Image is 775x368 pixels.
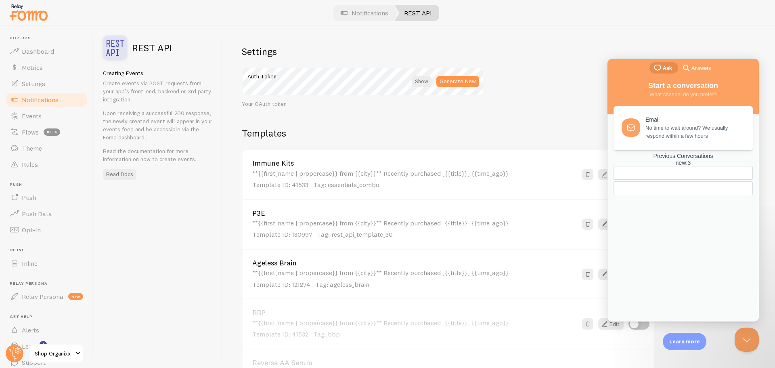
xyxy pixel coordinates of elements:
label: Auth Token [242,67,484,81]
div: **{{first_name | propercase}} from {{city}}** Recently purchased _{{title}}_ {{time_ago}} [252,269,577,289]
div: **{{first_name | propercase}} from {{city}}** Recently purchased _{{title}}_ {{time_ago}} [252,170,577,189]
span: beta [44,128,60,136]
a: Reverse AA Serum [252,359,577,366]
a: Alerts [5,322,88,338]
a: Settings [5,76,88,92]
a: Push Data [5,206,88,222]
a: Notifications [5,92,88,108]
a: Theme [5,140,88,156]
h2: Settings [242,45,484,58]
span: Relay Persona [10,281,88,286]
a: Immune Kits [252,160,577,167]
span: Tag: bbp [313,330,340,338]
a: Ageless Brain [252,259,577,267]
div: Learn more [663,333,706,350]
span: Flows [22,128,39,136]
div: **{{first_name | propercase}} from {{city}}** Recently purchased _{{title}}_ {{time_ago}} [252,219,577,239]
span: Inline [10,248,88,253]
a: Read Docs [103,169,136,180]
p: Create events via POST requests from your app's front-end, backend or 3rd party integration. [103,79,212,103]
span: Shop Organixx [35,349,73,358]
span: new [68,293,83,300]
a: Rules [5,156,88,172]
span: Template ID: 41532 [252,330,308,338]
a: Shop Organixx [29,344,84,363]
img: fomo-relay-logo-orange.svg [8,2,49,23]
iframe: Help Scout Beacon - Close [735,328,759,352]
span: Settings [22,80,45,88]
a: Learn [5,338,88,354]
a: Inline [5,255,88,271]
span: Push Data [22,210,52,218]
span: Learn [22,342,38,350]
span: Tag: ageless_brain [315,280,369,288]
a: Dashboard [5,43,88,59]
span: Relay Persona [22,292,63,301]
span: Events [22,112,42,120]
span: Push [10,182,88,187]
span: Pop-ups [10,36,88,41]
span: Opt-In [22,226,41,234]
button: Generate New [436,76,479,87]
a: Relay Persona new [5,288,88,305]
span: Template ID: 121274 [252,280,310,288]
span: Inline [22,259,38,267]
a: Metrics [5,59,88,76]
a: Edit [598,318,624,330]
p: Upon receiving a successful 200 response, the newly created event will appear in your events feed... [103,109,212,141]
h2: Templates [242,127,286,139]
span: Push [22,193,36,202]
span: Dashboard [22,47,54,55]
span: Theme [22,144,42,152]
div: Your OAuth token [242,101,484,108]
div: **{{first_name | propercase}} from {{city}}** Recently purchased _{{title}}_ {{time_ago}} [252,319,577,339]
a: Edit [598,169,624,180]
p: Learn more [669,338,700,345]
span: Template ID: 41533 [252,181,308,189]
a: BBP [252,309,577,316]
span: Rules [22,160,38,168]
span: Tag: essentials_combo [313,181,379,189]
span: Tag: rest_api_template_30 [317,230,393,238]
span: Template ID: 130997 [252,230,312,238]
a: Edit [598,219,624,230]
span: Alerts [22,326,39,334]
a: P3E [252,210,577,217]
svg: <p>Watch New Feature Tutorials!</p> [40,341,47,348]
img: fomo_icons_rest_api.svg [103,36,127,60]
a: Edit [598,269,624,280]
span: Get Help [10,314,88,320]
a: Push [5,189,88,206]
span: Metrics [22,63,43,71]
a: Opt-In [5,222,88,238]
h5: Creating Events [103,69,212,77]
span: Notifications [22,96,59,104]
a: Events [5,108,88,124]
h2: REST API [132,43,172,53]
p: Read the documentation for more information on how to create events. [103,147,212,163]
a: Flows beta [5,124,88,140]
iframe: Help Scout Beacon - Live Chat, Contact Form, and Knowledge Base [607,59,759,322]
